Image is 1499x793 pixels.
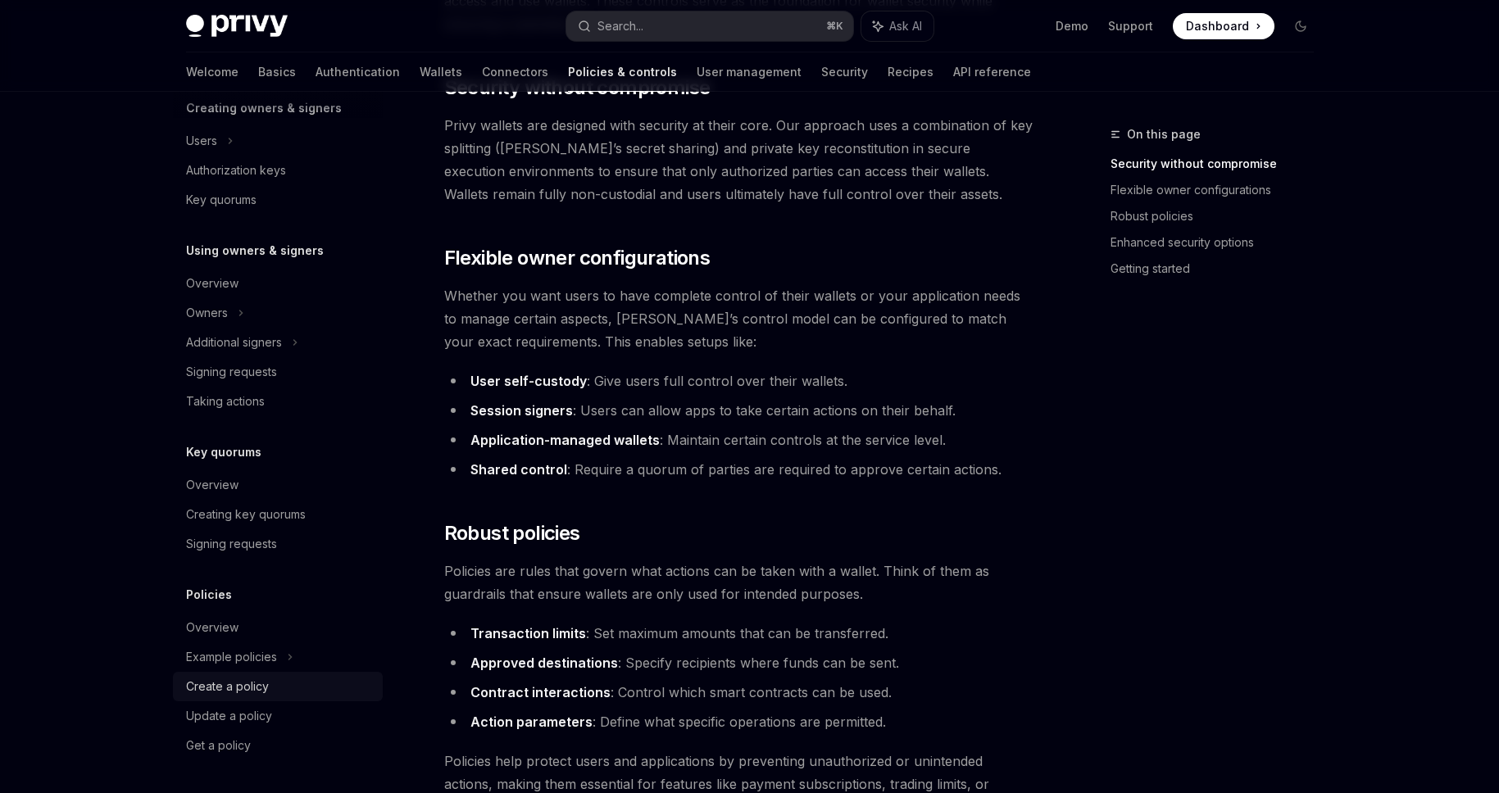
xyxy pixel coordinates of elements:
[173,500,383,529] a: Creating key quorums
[470,373,587,389] strong: User self-custody
[444,399,1035,422] li: : Users can allow apps to take certain actions on their behalf.
[173,731,383,760] a: Get a policy
[444,428,1035,451] li: : Maintain certain controls at the service level.
[953,52,1031,92] a: API reference
[186,534,277,554] div: Signing requests
[173,387,383,416] a: Taking actions
[470,714,593,730] strong: Action parameters
[697,52,802,92] a: User management
[470,461,567,478] strong: Shared control
[1111,151,1327,177] a: Security without compromise
[444,710,1035,733] li: : Define what specific operations are permitted.
[444,622,1035,645] li: : Set maximum amounts that can be transferred.
[186,131,217,151] div: Users
[186,161,286,180] div: Authorization keys
[597,16,643,36] div: Search...
[1056,18,1088,34] a: Demo
[1111,203,1327,229] a: Robust policies
[470,432,660,448] strong: Application-managed wallets
[889,18,922,34] span: Ask AI
[470,625,586,641] strong: Transaction limits
[186,706,272,726] div: Update a policy
[821,52,868,92] a: Security
[444,245,711,271] span: Flexible owner configurations
[888,52,933,92] a: Recipes
[444,560,1035,605] span: Policies are rules that govern what actions can be taken with a wallet. Think of them as guardrai...
[566,11,853,41] button: Search...⌘K
[186,442,261,462] h5: Key quorums
[186,392,265,411] div: Taking actions
[568,52,677,92] a: Policies & controls
[1288,13,1314,39] button: Toggle dark mode
[444,284,1035,353] span: Whether you want users to have complete control of their wallets or your application needs to man...
[186,15,288,38] img: dark logo
[258,52,296,92] a: Basics
[173,613,383,642] a: Overview
[420,52,462,92] a: Wallets
[1186,18,1249,34] span: Dashboard
[173,701,383,731] a: Update a policy
[316,52,400,92] a: Authentication
[470,655,618,671] strong: Approved destinations
[444,520,580,546] span: Robust policies
[186,475,238,495] div: Overview
[861,11,933,41] button: Ask AI
[173,470,383,500] a: Overview
[1108,18,1153,34] a: Support
[186,333,282,352] div: Additional signers
[173,672,383,701] a: Create a policy
[173,357,383,387] a: Signing requests
[186,585,232,605] h5: Policies
[470,402,573,419] strong: Session signers
[186,647,277,667] div: Example policies
[826,20,843,33] span: ⌘ K
[186,505,306,524] div: Creating key quorums
[470,684,611,700] strong: Contract interactions
[1111,256,1327,282] a: Getting started
[186,241,324,261] h5: Using owners & signers
[444,458,1035,481] li: : Require a quorum of parties are required to approve certain actions.
[1127,125,1201,144] span: On this page
[186,677,269,696] div: Create a policy
[444,651,1035,674] li: : Specify recipients where funds can be sent.
[186,303,228,323] div: Owners
[186,274,238,293] div: Overview
[444,369,1035,392] li: : Give users full control over their wallets.
[173,185,383,215] a: Key quorums
[186,736,251,755] div: Get a policy
[186,618,238,637] div: Overview
[482,52,548,92] a: Connectors
[1111,229,1327,256] a: Enhanced security options
[444,114,1035,206] span: Privy wallets are designed with security at their core. Our approach uses a combination of key sp...
[444,681,1035,704] li: : Control which smart contracts can be used.
[173,269,383,298] a: Overview
[173,156,383,185] a: Authorization keys
[186,52,238,92] a: Welcome
[1173,13,1274,39] a: Dashboard
[1111,177,1327,203] a: Flexible owner configurations
[186,190,257,210] div: Key quorums
[186,362,277,382] div: Signing requests
[173,529,383,559] a: Signing requests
